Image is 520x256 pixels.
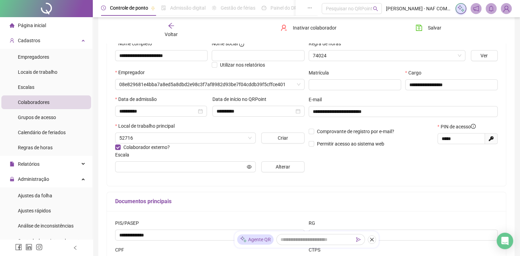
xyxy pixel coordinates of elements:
button: Criar [261,132,305,143]
img: 74275 [501,3,511,14]
span: Admissão digital [170,5,206,11]
span: Inativar colaborador [293,24,336,32]
label: PIS/PASEP [115,219,143,227]
label: Regra de horas [309,40,345,47]
span: instagram [36,244,43,251]
span: Calendário de feriados [18,130,66,135]
span: close [369,237,374,242]
button: Ver [471,50,498,61]
span: Nome social [212,40,238,47]
span: Colaboradores [18,100,49,105]
label: E-mail [309,96,326,103]
span: Gestão de férias [221,5,255,11]
span: Relatórios [18,161,40,167]
span: Alterar [276,163,290,171]
button: Inativar colaborador [275,22,342,33]
span: pushpin [151,6,155,10]
span: file [10,162,14,166]
span: Locais de trabalho [18,69,57,75]
span: left [73,245,78,250]
span: file-done [161,5,166,10]
span: home [10,23,14,28]
span: notification [473,5,479,12]
span: linkedin [25,244,32,251]
div: Agente QR [237,234,274,245]
label: CTPS [309,246,325,254]
label: Escala [115,151,134,159]
span: Cadastros [18,38,40,43]
button: Alterar [261,161,305,172]
img: sparkle-icon.fc2bf0ac1784a2077858766a79e2daf3.svg [457,5,465,12]
div: Open Intercom Messenger [497,233,513,249]
span: Escalas [18,84,34,90]
span: Página inicial [18,23,46,28]
span: Utilizar nos relatórios [220,62,265,68]
label: Local de trabalho principal [115,122,179,130]
span: send [356,237,361,242]
h5: Documentos principais [115,197,498,206]
button: Salvar [410,22,446,33]
span: Análise de inconsistências [18,223,74,229]
span: search [373,6,378,11]
span: arrow-left [168,22,175,29]
span: clock-circle [101,5,106,10]
span: Permitir acesso ao sistema web [317,141,384,147]
label: Nome completo [115,40,156,47]
span: Ajustes rápidos [18,208,51,213]
span: 52716 [119,133,252,143]
span: Painel do DP [270,5,297,11]
span: 74024 [313,50,461,61]
span: Controle de registros de ponto [18,238,82,244]
span: save [416,24,422,31]
label: Cargo [405,69,426,77]
span: dashboard [262,5,266,10]
span: 08e829681e4bba7a8ed5a8dbd2e98c3f7af8982d93be7f04cddb39f5cffce401 [119,79,300,90]
span: Voltar [165,32,178,37]
span: bell [488,5,494,12]
label: Data de admissão [115,95,161,103]
span: info-circle [471,124,476,129]
label: RG [309,219,320,227]
span: sun [212,5,217,10]
span: Salvar [428,24,441,32]
span: Grupos de acesso [18,115,56,120]
label: CPF [115,246,129,254]
span: Controle de ponto [110,5,148,11]
label: Data de início no QRPoint [212,95,271,103]
span: user-delete [280,24,287,31]
span: Ajustes da folha [18,193,52,198]
span: Comprovante de registro por e-mail? [317,129,394,134]
span: info-circle [239,42,244,47]
label: Empregador [115,69,149,76]
span: [PERSON_NAME] - NAF COMERCIAL DE ALIMENTOS LTDA [386,5,451,12]
span: Criar [278,134,288,142]
span: Regras de horas [18,145,53,150]
label: Matrícula [309,69,333,77]
span: Ver [480,52,488,59]
span: Administração [18,176,49,182]
img: sparkle-icon.fc2bf0ac1784a2077858766a79e2daf3.svg [240,236,247,243]
span: eye [247,164,252,169]
span: PIN de acesso [441,123,476,130]
span: Empregadores [18,54,49,60]
span: user-add [10,38,14,43]
span: facebook [15,244,22,251]
span: lock [10,177,14,182]
span: ellipsis [307,5,312,10]
span: Colaborador externo? [123,144,170,150]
